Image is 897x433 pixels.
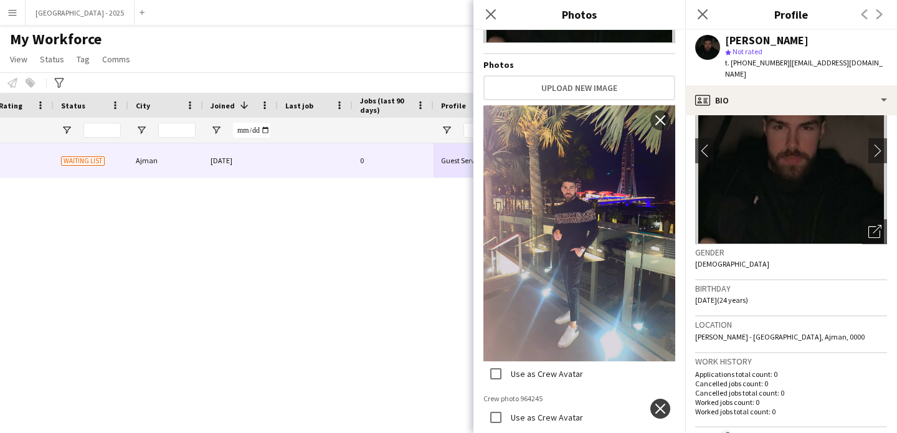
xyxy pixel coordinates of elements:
[483,105,675,361] img: Crew photo 964246
[72,51,95,67] a: Tag
[211,101,235,110] span: Joined
[434,143,513,178] div: Guest Services Team
[285,101,313,110] span: Last job
[463,123,506,138] input: Profile Filter Input
[695,247,887,258] h3: Gender
[695,57,887,244] img: Crew avatar or photo
[441,101,466,110] span: Profile
[508,368,583,379] label: Use as Crew Avatar
[360,96,411,115] span: Jobs (last 90 days)
[97,51,135,67] a: Comms
[695,332,865,341] span: [PERSON_NAME] - [GEOGRAPHIC_DATA], Ajman, 0000
[26,1,135,25] button: [GEOGRAPHIC_DATA] - 2025
[733,47,762,56] span: Not rated
[10,54,27,65] span: View
[233,123,270,138] input: Joined Filter Input
[473,6,685,22] h3: Photos
[695,319,887,330] h3: Location
[35,51,69,67] a: Status
[136,125,147,136] button: Open Filter Menu
[695,379,887,388] p: Cancelled jobs count: 0
[52,75,67,90] app-action-btn: Advanced filters
[353,143,434,178] div: 0
[158,123,196,138] input: City Filter Input
[40,54,64,65] span: Status
[483,394,675,405] img: Crew photo 964245
[211,125,222,136] button: Open Filter Menu
[61,156,105,166] span: Waiting list
[695,388,887,397] p: Cancelled jobs total count: 0
[441,125,452,136] button: Open Filter Menu
[695,397,887,407] p: Worked jobs count: 0
[695,259,769,269] span: [DEMOGRAPHIC_DATA]
[685,85,897,115] div: Bio
[61,125,72,136] button: Open Filter Menu
[695,295,748,305] span: [DATE] (24 years)
[685,6,897,22] h3: Profile
[695,283,887,294] h3: Birthday
[136,101,150,110] span: City
[128,143,203,178] div: Ajman
[695,369,887,379] p: Applications total count: 0
[725,58,790,67] span: t. [PHONE_NUMBER]
[10,30,102,49] span: My Workforce
[483,75,675,100] button: Upload new image
[725,58,883,79] span: | [EMAIL_ADDRESS][DOMAIN_NAME]
[5,51,32,67] a: View
[77,54,90,65] span: Tag
[102,54,130,65] span: Comms
[203,143,278,178] div: [DATE]
[61,101,85,110] span: Status
[508,412,583,423] label: Use as Crew Avatar
[862,219,887,244] div: Open photos pop-in
[695,407,887,416] p: Worked jobs total count: 0
[483,59,675,70] h4: Photos
[695,356,887,367] h3: Work history
[83,123,121,138] input: Status Filter Input
[725,35,809,46] div: [PERSON_NAME]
